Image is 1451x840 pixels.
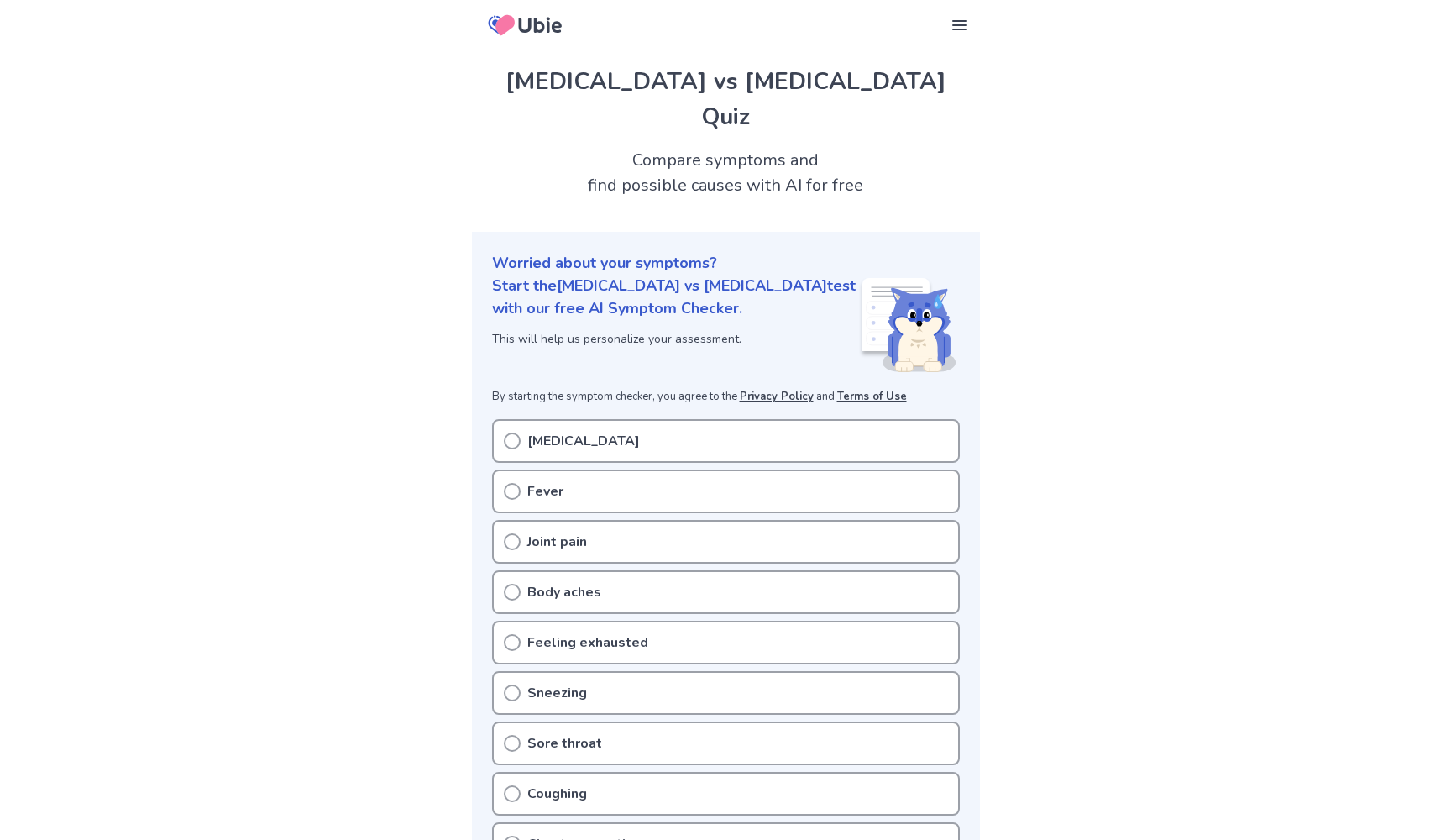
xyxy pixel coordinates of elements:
[527,683,587,703] p: Sneezing
[492,64,960,134] h1: [MEDICAL_DATA] vs [MEDICAL_DATA] Quiz
[527,532,587,552] p: Joint pain
[472,148,980,198] h2: Compare symptoms and find possible causes with AI for free
[492,389,960,406] p: By starting the symptom checker, you agree to the and
[492,252,960,275] p: Worried about your symptoms?
[492,275,859,320] p: Start the [MEDICAL_DATA] vs [MEDICAL_DATA] test with our free AI Symptom Checker.
[492,330,859,348] p: This will help us personalize your assessment.
[527,633,648,653] p: Feeling exhausted
[527,784,587,804] p: Coughing
[859,278,956,372] img: Shiba
[527,431,640,451] p: [MEDICAL_DATA]
[527,481,563,501] p: Fever
[527,582,601,602] p: Body aches
[740,389,814,404] a: Privacy Policy
[527,733,602,753] p: Sore throat
[837,389,907,404] a: Terms of Use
